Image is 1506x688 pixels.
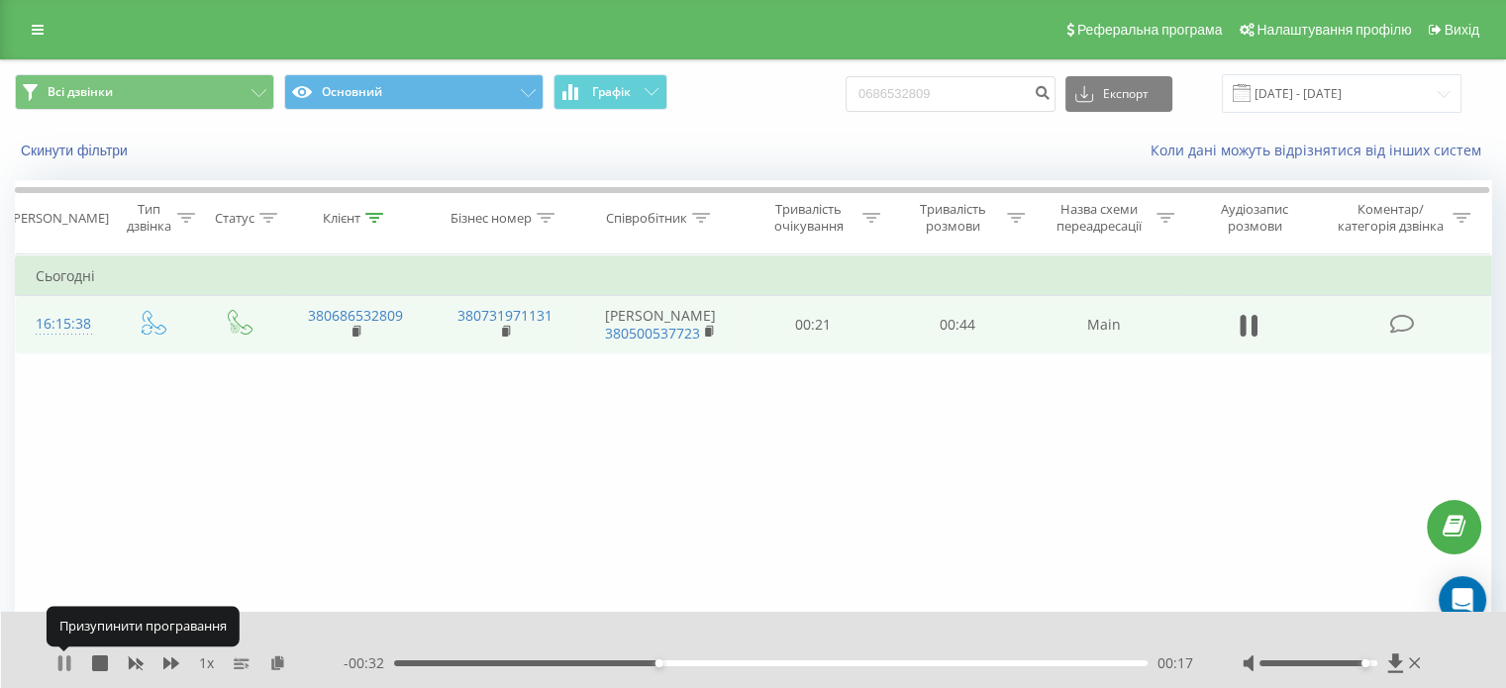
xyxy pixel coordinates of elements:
div: Співробітник [606,210,687,227]
a: 380731971131 [457,306,552,325]
div: Accessibility label [1361,659,1369,667]
span: Всі дзвінки [48,84,113,100]
a: 380686532809 [308,306,403,325]
button: Основний [284,74,544,110]
span: Реферальна програма [1077,22,1223,38]
div: Призупинити програвання [47,607,240,646]
div: Accessibility label [655,659,663,667]
div: Статус [215,210,254,227]
div: Тип дзвінка [125,201,171,235]
span: Графік [592,85,631,99]
a: 380500537723 [605,324,700,343]
span: 1 x [199,653,214,673]
button: Експорт [1065,76,1172,112]
td: 00:21 [742,296,885,353]
div: [PERSON_NAME] [9,210,109,227]
div: Бізнес номер [451,210,532,227]
td: Сьогодні [16,256,1491,296]
div: Аудіозапис розмови [1197,201,1313,235]
button: Всі дзвінки [15,74,274,110]
div: Тривалість розмови [903,201,1002,235]
div: Коментар/категорія дзвінка [1332,201,1448,235]
span: Налаштування профілю [1256,22,1411,38]
td: [PERSON_NAME] [580,296,742,353]
button: Скинути фільтри [15,142,138,159]
span: Вихід [1445,22,1479,38]
div: Клієнт [323,210,360,227]
div: Open Intercom Messenger [1439,576,1486,624]
div: Назва схеми переадресації [1048,201,1152,235]
td: 00:44 [885,296,1029,353]
div: 16:15:38 [36,305,88,344]
a: Коли дані можуть відрізнятися вiд інших систем [1151,141,1491,159]
span: - 00:32 [344,653,394,673]
span: 00:17 [1157,653,1193,673]
button: Графік [553,74,667,110]
td: Main [1029,296,1178,353]
input: Пошук за номером [846,76,1055,112]
div: Тривалість очікування [759,201,858,235]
